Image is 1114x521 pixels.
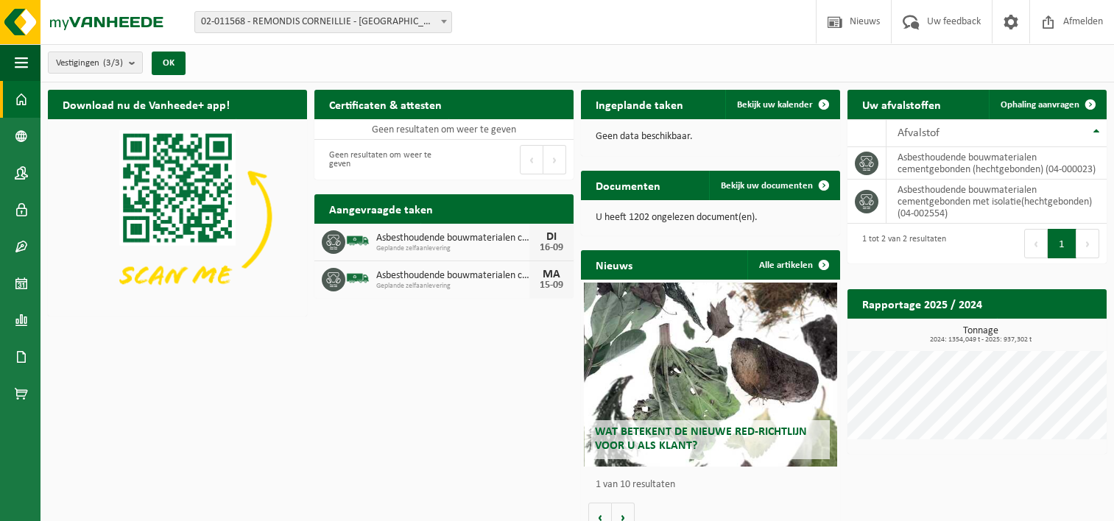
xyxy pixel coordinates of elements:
[886,147,1107,180] td: asbesthoudende bouwmaterialen cementgebonden (hechtgebonden) (04-000023)
[581,250,647,279] h2: Nieuws
[537,280,566,291] div: 15-09
[376,270,529,282] span: Asbesthoudende bouwmaterialen cementgebonden (hechtgebonden)
[48,90,244,118] h2: Download nu de Vanheede+ app!
[314,119,574,140] td: Geen resultaten om weer te geven
[721,181,813,191] span: Bekijk uw documenten
[584,283,838,467] a: Wat betekent de nieuwe RED-richtlijn voor u als klant?
[345,228,370,253] img: BL-SO-LV
[989,90,1105,119] a: Ophaling aanvragen
[1048,229,1076,258] button: 1
[855,326,1107,344] h3: Tonnage
[581,90,698,118] h2: Ingeplande taken
[1001,100,1079,110] span: Ophaling aanvragen
[537,243,566,253] div: 16-09
[376,244,529,253] span: Geplande zelfaanlevering
[520,145,543,174] button: Previous
[997,318,1105,347] a: Bekijk rapportage
[747,250,839,280] a: Alle artikelen
[194,11,452,33] span: 02-011568 - REMONDIS CORNEILLIE - BRUGGE
[596,480,833,490] p: 1 van 10 resultaten
[1076,229,1099,258] button: Next
[847,289,997,318] h2: Rapportage 2025 / 2024
[195,12,451,32] span: 02-011568 - REMONDIS CORNEILLIE - BRUGGE
[855,227,946,260] div: 1 tot 2 van 2 resultaten
[314,90,456,118] h2: Certificaten & attesten
[48,119,307,313] img: Download de VHEPlus App
[56,52,123,74] span: Vestigingen
[322,143,437,176] div: Geen resultaten om weer te geven
[581,171,675,199] h2: Documenten
[152,52,186,75] button: OK
[537,269,566,280] div: MA
[709,171,839,200] a: Bekijk uw documenten
[376,282,529,291] span: Geplande zelfaanlevering
[48,52,143,74] button: Vestigingen(3/3)
[596,132,825,142] p: Geen data beschikbaar.
[1024,229,1048,258] button: Previous
[596,213,825,223] p: U heeft 1202 ongelezen document(en).
[103,58,123,68] count: (3/3)
[537,231,566,243] div: DI
[345,266,370,291] img: BL-SO-LV
[886,180,1107,224] td: asbesthoudende bouwmaterialen cementgebonden met isolatie(hechtgebonden) (04-002554)
[376,233,529,244] span: Asbesthoudende bouwmaterialen cementgebonden (hechtgebonden)
[737,100,813,110] span: Bekijk uw kalender
[855,336,1107,344] span: 2024: 1354,049 t - 2025: 937,302 t
[314,194,448,223] h2: Aangevraagde taken
[543,145,566,174] button: Next
[595,426,807,452] span: Wat betekent de nieuwe RED-richtlijn voor u als klant?
[725,90,839,119] a: Bekijk uw kalender
[898,127,940,139] span: Afvalstof
[847,90,956,118] h2: Uw afvalstoffen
